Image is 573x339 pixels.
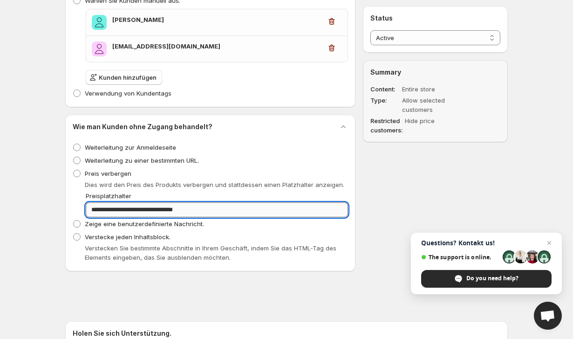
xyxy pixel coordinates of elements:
span: Weiterleitung zu einer bestimmten URL. [85,157,199,164]
span: Kunden hinzufügen [99,73,157,82]
button: Kunden hinzufügen [86,70,162,85]
span: Questions? Kontakt us! [421,239,552,247]
span: Preisplatzhalter [86,192,131,200]
dt: Content: [370,84,400,94]
span: Verstecken Sie bestimmte Abschnitte in Ihrem Geschäft, indem Sie das HTML-Tag des Elements eingeb... [85,244,336,261]
div: Need help? [421,270,552,288]
span: Zeige eine benutzerdefinierte Nachricht. [85,220,204,228]
span: Dies wird den Preis des Produkts verbergen und stattdessen einen Platzhalter anzeigen. [85,181,344,188]
dt: Type: [370,96,400,114]
dd: Entire store [402,84,474,94]
span: Marvin Schmidt [92,15,107,30]
span: Preis verbergen [85,170,131,177]
div: Open chat [534,302,562,330]
span: Close chat [544,237,555,249]
span: The support is online. [421,254,499,261]
span: Verstecke jeden Inhaltsblock. [85,233,171,241]
span: Verwendung von Kundentags [85,90,171,97]
h2: Summary [370,68,500,77]
h3: [PERSON_NAME] [112,15,321,24]
dd: Allow selected customers [402,96,474,114]
span: marvinschmidt667@gmail.com [92,42,107,56]
h2: Status [370,14,500,23]
h3: [EMAIL_ADDRESS][DOMAIN_NAME] [112,42,321,51]
dt: Restricted customers: [370,116,403,135]
span: Do you need help? [466,274,518,283]
h2: Wie man Kunden ohne Zugang behandelt? [73,122,212,131]
h2: Holen Sie sich Unterstützung. [73,329,500,338]
span: Weiterleitung zur Anmeldeseite [85,144,176,151]
dd: Hide price [405,116,477,135]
